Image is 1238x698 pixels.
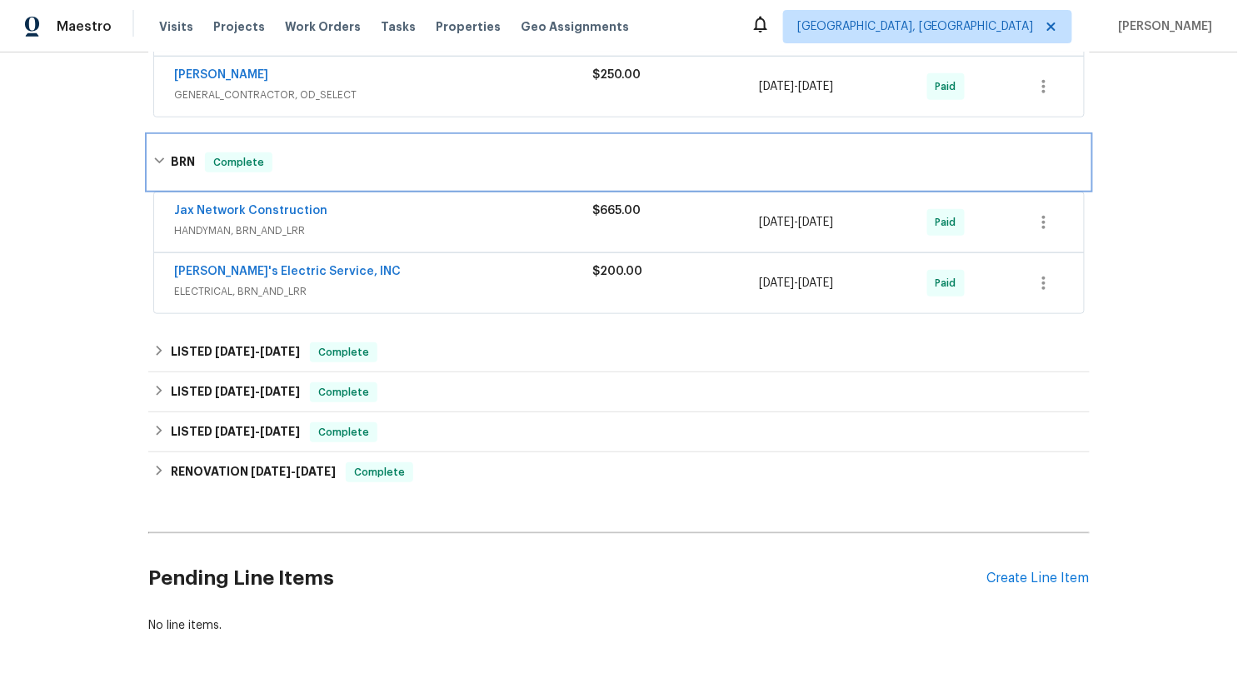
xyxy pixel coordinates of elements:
span: Paid [936,214,963,231]
span: Complete [312,384,376,401]
span: [DATE] [215,386,255,397]
span: Complete [312,344,376,361]
span: [DATE] [760,81,795,92]
span: [DATE] [799,277,834,289]
div: LISTED [DATE]-[DATE]Complete [148,372,1090,412]
h6: BRN [171,152,195,172]
span: $665.00 [592,205,641,217]
div: RENOVATION [DATE]-[DATE]Complete [148,452,1090,492]
span: Tasks [381,21,416,32]
span: - [251,466,336,477]
a: Jax Network Construction [174,205,327,217]
span: [DATE] [215,426,255,437]
span: Geo Assignments [521,18,629,35]
span: - [215,386,300,397]
a: [PERSON_NAME]'s Electric Service, INC [174,266,401,277]
span: $200.00 [592,266,642,277]
span: Maestro [57,18,112,35]
span: Properties [436,18,501,35]
span: GENERAL_CONTRACTOR, OD_SELECT [174,87,592,103]
span: [PERSON_NAME] [1112,18,1213,35]
span: $250.00 [592,69,641,81]
h6: LISTED [171,342,300,362]
span: Paid [936,275,963,292]
span: Visits [159,18,193,35]
span: - [760,78,834,95]
a: [PERSON_NAME] [174,69,268,81]
span: [DATE] [215,346,255,357]
span: Complete [207,154,271,171]
span: [DATE] [260,426,300,437]
span: [GEOGRAPHIC_DATA], [GEOGRAPHIC_DATA] [797,18,1034,35]
span: [DATE] [251,466,291,477]
span: Work Orders [285,18,361,35]
span: [DATE] [296,466,336,477]
h6: LISTED [171,422,300,442]
h6: RENOVATION [171,462,336,482]
span: ELECTRICAL, BRN_AND_LRR [174,283,592,300]
span: [DATE] [760,217,795,228]
div: LISTED [DATE]-[DATE]Complete [148,412,1090,452]
span: Complete [312,424,376,441]
span: Projects [213,18,265,35]
div: No line items. [148,617,1090,634]
span: Complete [347,464,412,481]
div: Create Line Item [987,571,1090,586]
span: [DATE] [260,386,300,397]
h6: LISTED [171,382,300,402]
span: [DATE] [760,277,795,289]
span: - [760,214,834,231]
span: [DATE] [260,346,300,357]
div: BRN Complete [148,136,1090,189]
span: [DATE] [799,81,834,92]
span: - [760,275,834,292]
span: [DATE] [799,217,834,228]
span: - [215,426,300,437]
span: - [215,346,300,357]
div: LISTED [DATE]-[DATE]Complete [148,332,1090,372]
span: HANDYMAN, BRN_AND_LRR [174,222,592,239]
h2: Pending Line Items [148,540,987,617]
span: Paid [936,78,963,95]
